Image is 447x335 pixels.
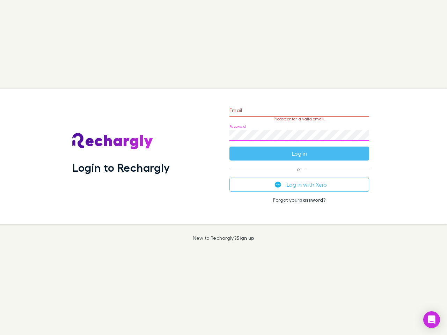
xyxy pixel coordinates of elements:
[236,235,254,241] a: Sign up
[229,197,369,203] p: Forgot your ?
[229,117,369,121] p: Please enter a valid email.
[229,124,246,129] label: Password
[299,197,323,203] a: password
[229,178,369,192] button: Log in with Xero
[72,133,153,150] img: Rechargly's Logo
[229,147,369,161] button: Log in
[423,311,440,328] div: Open Intercom Messenger
[72,161,170,174] h1: Login to Rechargly
[275,181,281,188] img: Xero's logo
[193,235,255,241] p: New to Rechargly?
